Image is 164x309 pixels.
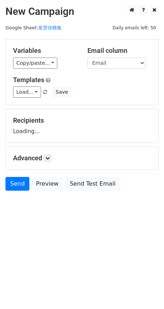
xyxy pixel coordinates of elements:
[5,5,159,18] h2: New Campaign
[31,177,63,191] a: Preview
[13,76,44,84] a: Templates
[5,25,62,30] small: Google Sheet:
[13,47,77,55] h5: Variables
[13,117,151,135] div: Loading...
[5,177,29,191] a: Send
[38,25,62,30] a: 发货信模板
[110,24,159,32] span: Daily emails left: 50
[87,47,151,55] h5: Email column
[52,86,71,98] button: Save
[13,117,151,124] h5: Recipients
[13,154,151,162] h5: Advanced
[13,86,41,98] a: Load...
[13,58,57,69] a: Copy/paste...
[65,177,120,191] a: Send Test Email
[110,25,159,30] a: Daily emails left: 50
